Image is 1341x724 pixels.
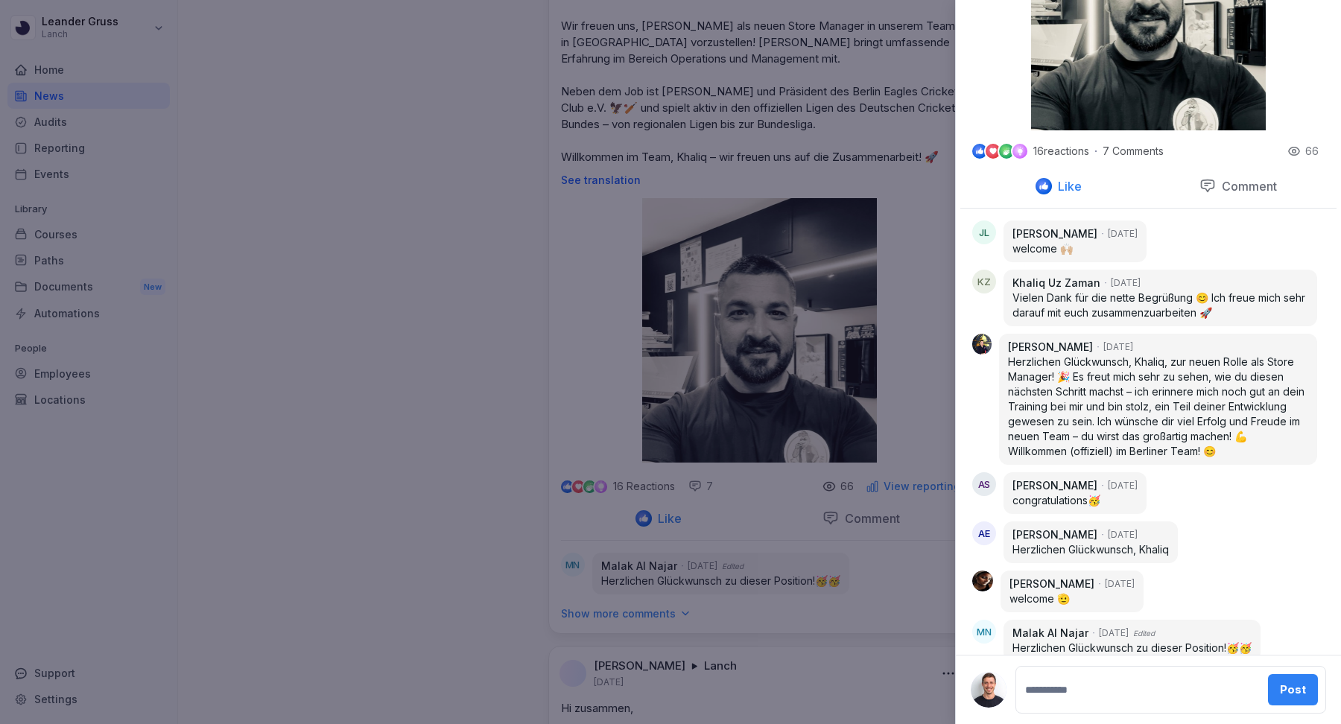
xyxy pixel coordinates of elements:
p: [DATE] [1103,340,1133,354]
p: Herzlichen Glückwunsch, Khaliq [1012,542,1169,557]
p: [DATE] [1111,276,1141,290]
p: [PERSON_NAME] [1012,226,1097,241]
p: [PERSON_NAME] [1008,340,1093,355]
div: AE [972,521,996,545]
p: [PERSON_NAME] [1012,527,1097,542]
p: [DATE] [1105,577,1135,591]
p: [DATE] [1108,479,1138,492]
p: congratulations🥳 [1012,493,1138,508]
div: JL [972,220,996,244]
p: [PERSON_NAME] [1009,577,1094,591]
p: Edited [1133,628,1155,639]
div: MN [972,620,996,644]
p: welcome 🙌🏼 [1012,241,1138,256]
p: Vielen Dank für die nette Begrüßung 😊 Ich freue mich sehr darauf mit euch zusammenzuarbeiten 🚀 [1012,290,1308,320]
div: Post [1280,682,1306,698]
p: 66 [1305,144,1319,159]
p: [DATE] [1099,626,1129,640]
img: lbqg5rbd359cn7pzouma6c8b.png [972,571,993,591]
p: Khaliq Uz Zaman [1012,276,1100,290]
p: Like [1052,179,1082,194]
p: 16 reactions [1033,145,1089,157]
img: m4nh1onisuij1abk8mrks5qt.png [972,334,992,355]
p: 7 Comments [1103,145,1185,157]
p: [PERSON_NAME] [1012,478,1097,493]
p: [DATE] [1108,227,1138,241]
div: KZ [972,270,996,293]
div: AS [972,472,996,496]
img: l5aexj2uen8fva72jjw1hczl.png [971,672,1006,708]
p: welcome 🫡 [1009,591,1135,606]
p: Comment [1216,179,1277,194]
p: Herzlichen Glückwunsch zu dieser Position!🥳🥳 [1012,641,1252,655]
button: Post [1268,674,1318,705]
p: [DATE] [1108,528,1138,542]
p: Malak Al Najar [1012,626,1088,641]
p: Herzlichen Glückwunsch, Khaliq, zur neuen Rolle als Store Manager! 🎉 Es freut mich sehr zu sehen,... [1008,355,1308,459]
